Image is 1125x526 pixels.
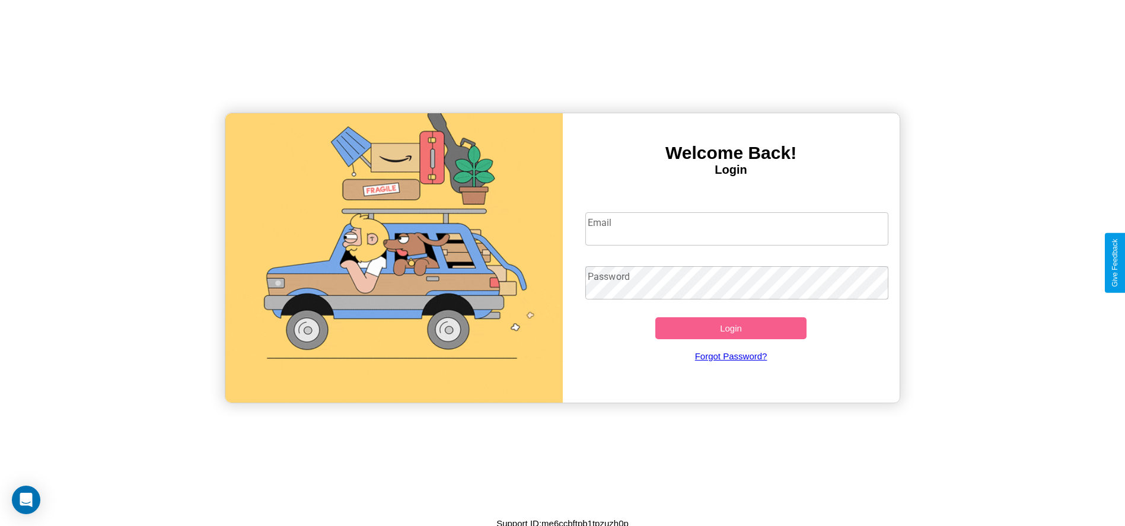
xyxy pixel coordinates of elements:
h3: Welcome Back! [563,143,900,163]
a: Forgot Password? [579,339,882,373]
div: Open Intercom Messenger [12,486,40,514]
h4: Login [563,163,900,177]
div: Give Feedback [1111,239,1119,287]
button: Login [655,317,807,339]
img: gif [225,113,562,403]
